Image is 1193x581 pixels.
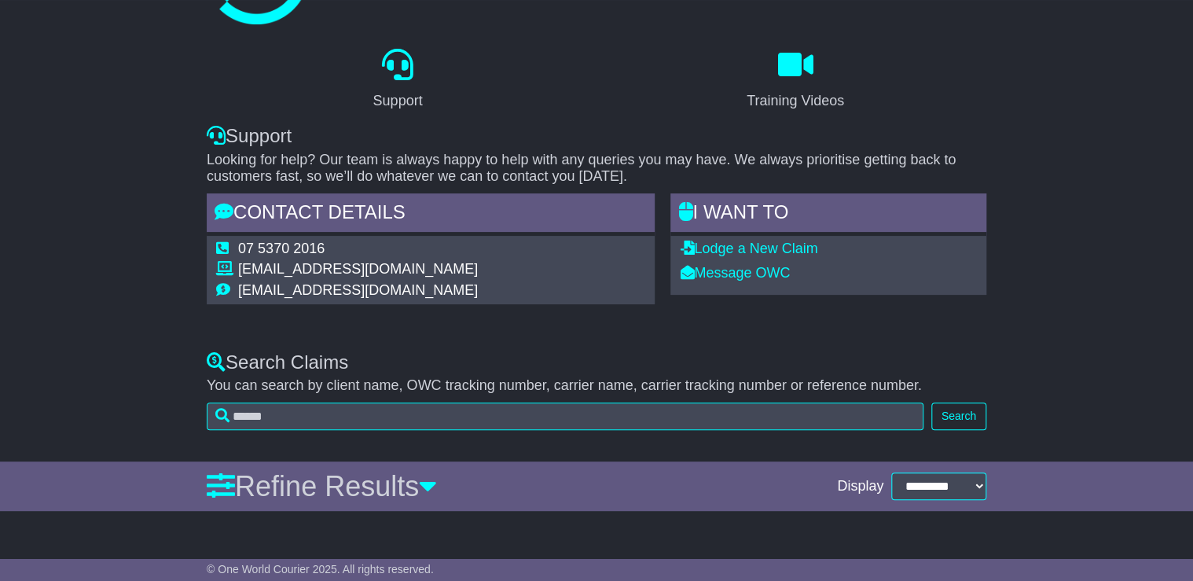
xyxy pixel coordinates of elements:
[207,351,986,374] div: Search Claims
[238,282,478,300] td: [EMAIL_ADDRESS][DOMAIN_NAME]
[680,241,817,256] a: Lodge a New Claim
[238,261,478,282] td: [EMAIL_ADDRESS][DOMAIN_NAME]
[207,377,986,395] p: You can search by client name, OWC tracking number, carrier name, carrier tracking number or refe...
[931,403,986,430] button: Search
[373,90,422,112] div: Support
[837,478,883,495] span: Display
[207,152,986,186] p: Looking for help? Our team is always happy to help with any queries you may have. We always prior...
[747,90,844,112] div: Training Videos
[238,241,478,262] td: 07 5370 2016
[207,470,437,502] a: Refine Results
[670,193,986,236] div: I WANT to
[207,563,434,575] span: © One World Courier 2025. All rights reserved.
[680,265,790,281] a: Message OWC
[736,43,854,117] a: Training Videos
[362,43,432,117] a: Support
[207,125,986,148] div: Support
[207,193,655,236] div: Contact Details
